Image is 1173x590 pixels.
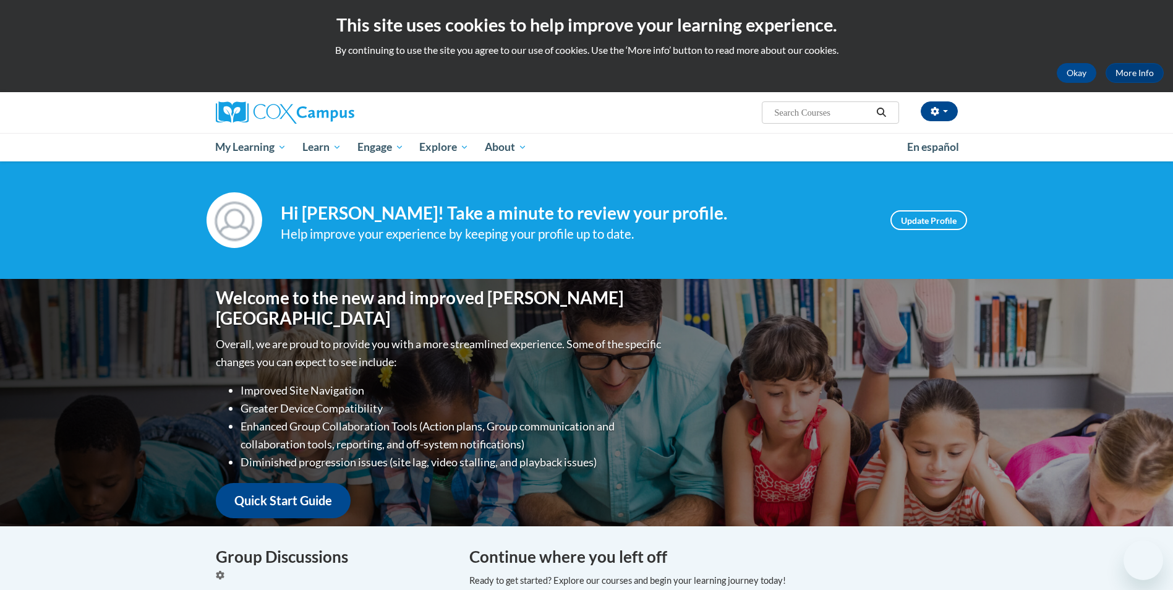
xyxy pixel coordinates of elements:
[349,133,412,161] a: Engage
[241,400,664,417] li: Greater Device Compatibility
[411,133,477,161] a: Explore
[197,133,976,161] div: Main menu
[890,210,967,230] a: Update Profile
[921,101,958,121] button: Account Settings
[208,133,295,161] a: My Learning
[773,105,872,120] input: Search Courses
[241,453,664,471] li: Diminished progression issues (site lag, video stalling, and playback issues)
[477,133,535,161] a: About
[216,483,351,518] a: Quick Start Guide
[281,224,872,244] div: Help improve your experience by keeping your profile up to date.
[9,12,1164,37] h2: This site uses cookies to help improve your learning experience.
[241,382,664,400] li: Improved Site Navigation
[357,140,404,155] span: Engage
[1124,541,1163,580] iframe: Button to launch messaging window
[469,545,958,569] h4: Continue where you left off
[216,101,354,124] img: Cox Campus
[216,288,664,329] h1: Welcome to the new and improved [PERSON_NAME][GEOGRAPHIC_DATA]
[1057,63,1096,83] button: Okay
[872,105,890,120] button: Search
[215,140,286,155] span: My Learning
[294,133,349,161] a: Learn
[216,335,664,371] p: Overall, we are proud to provide you with a more streamlined experience. Some of the specific cha...
[216,545,451,569] h4: Group Discussions
[485,140,527,155] span: About
[899,134,967,160] a: En español
[1106,63,1164,83] a: More Info
[207,192,262,248] img: Profile Image
[419,140,469,155] span: Explore
[281,203,872,224] h4: Hi [PERSON_NAME]! Take a minute to review your profile.
[9,43,1164,57] p: By continuing to use the site you agree to our use of cookies. Use the ‘More info’ button to read...
[302,140,341,155] span: Learn
[907,140,959,153] span: En español
[216,101,451,124] a: Cox Campus
[241,417,664,453] li: Enhanced Group Collaboration Tools (Action plans, Group communication and collaboration tools, re...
